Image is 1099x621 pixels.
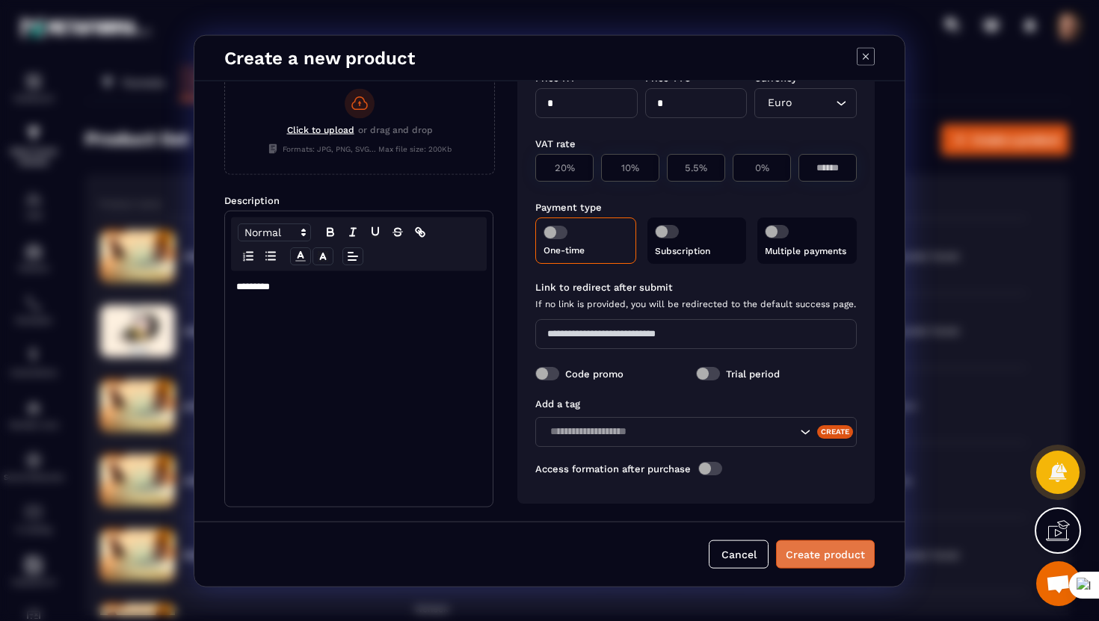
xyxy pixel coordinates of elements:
span: Euro [764,94,795,111]
button: Create product [776,540,875,568]
p: 5.5% [675,161,717,173]
span: or drag and drop [358,124,433,138]
p: Subscription [655,245,739,256]
label: VAT rate [535,138,576,149]
label: Access formation after purchase [535,463,691,474]
p: 0% [741,161,783,173]
p: One-time [544,244,628,255]
h4: Create a new product [224,47,415,68]
span: If no link is provided, you will be redirected to the default success page. [535,298,857,309]
label: Price HT [535,72,576,83]
label: Link to redirect after submit [535,281,857,292]
label: Payment type [535,201,602,212]
label: Description [224,194,280,206]
input: Search for option [795,94,832,111]
span: Formats: JPG, PNG, SVG... Max file size: 200Kb [268,143,452,153]
div: Create [817,424,854,438]
label: Price TTC [645,72,691,83]
button: Cancel [709,540,769,568]
span: Click to upload [287,124,354,135]
div: Search for option [754,87,857,117]
input: Search for option [545,423,796,439]
div: Mở cuộc trò chuyện [1036,561,1081,606]
p: 10% [609,161,651,173]
label: Add a tag [535,398,580,409]
p: 20% [544,161,585,173]
label: Currency [754,72,797,83]
p: Multiple payments [765,245,849,256]
div: Search for option [535,416,857,446]
label: Trial period [726,368,780,379]
label: Code promo [565,368,624,379]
